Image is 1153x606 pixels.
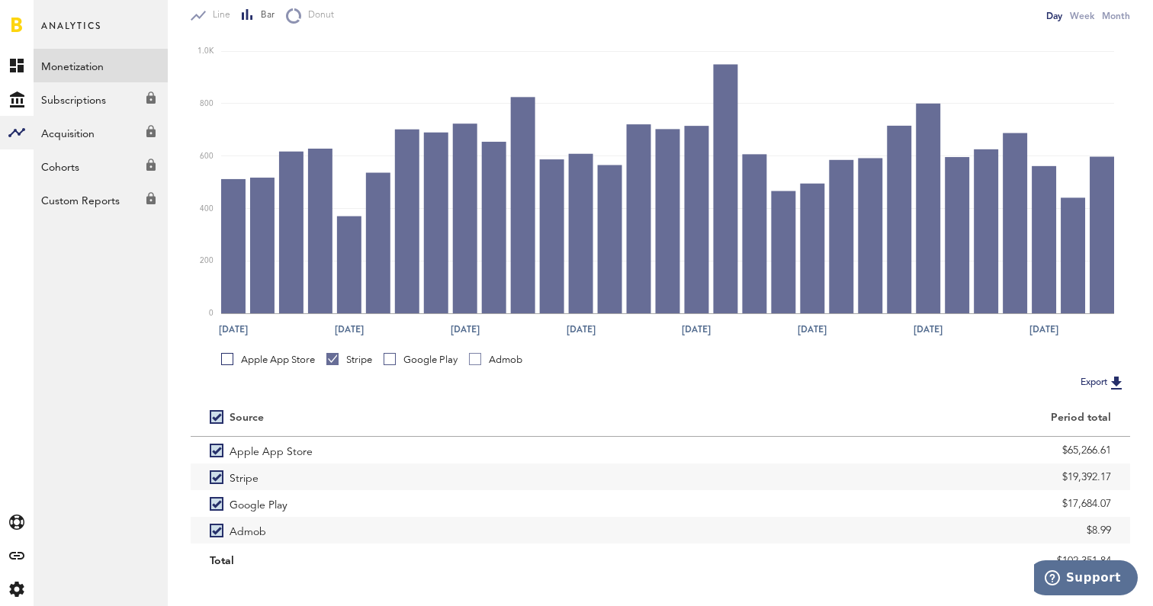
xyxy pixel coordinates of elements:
[679,439,1111,462] div: $65,266.61
[798,322,827,336] text: [DATE]
[1046,8,1062,24] div: Day
[230,463,259,490] span: Stripe
[206,9,230,22] span: Line
[326,353,372,367] div: Stripe
[679,519,1111,542] div: $8.99
[1107,374,1126,392] img: Export
[1034,560,1138,598] iframe: Opens a widget where you can find more information
[200,205,214,213] text: 400
[34,49,168,82] a: Monetization
[469,353,522,367] div: Admob
[679,550,1111,572] div: $102,351.84
[301,9,334,22] span: Donut
[221,353,315,367] div: Apple App Store
[200,258,214,265] text: 200
[210,550,641,572] div: Total
[41,17,101,49] span: Analytics
[914,322,943,336] text: [DATE]
[682,322,711,336] text: [DATE]
[200,100,214,107] text: 800
[1029,322,1058,336] text: [DATE]
[1070,8,1094,24] div: Week
[384,353,458,367] div: Google Play
[200,152,214,160] text: 600
[34,149,168,183] a: Cohorts
[230,490,287,517] span: Google Play
[335,322,364,336] text: [DATE]
[230,437,313,463] span: Apple App Store
[198,47,214,55] text: 1.0K
[230,412,264,425] div: Source
[34,183,168,216] a: Custom Reports
[219,322,248,336] text: [DATE]
[230,517,266,543] span: Admob
[254,9,275,22] span: Bar
[1076,373,1130,393] button: Export
[1102,8,1130,24] div: Month
[679,466,1111,489] div: $19,392.17
[209,309,214,317] text: 0
[34,82,168,116] a: Subscriptions
[34,116,168,149] a: Acquisition
[679,492,1111,515] div: $17,684.07
[679,412,1111,425] div: Period total
[567,322,596,336] text: [DATE]
[451,322,480,336] text: [DATE]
